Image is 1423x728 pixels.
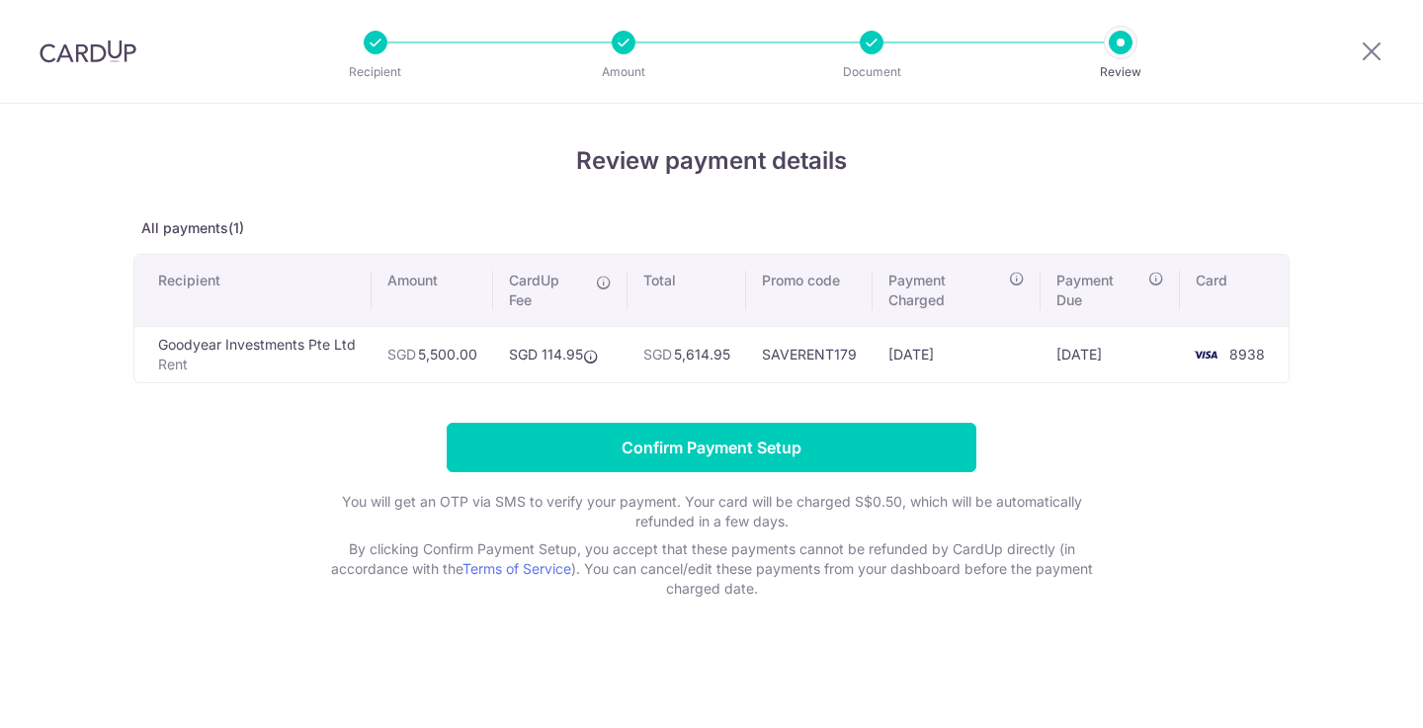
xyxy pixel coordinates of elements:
span: Payment Due [1056,271,1142,310]
input: Confirm Payment Setup [447,423,976,472]
h4: Review payment details [133,143,1290,179]
th: Amount [372,255,493,326]
img: <span class="translation_missing" title="translation missing: en.account_steps.new_confirm_form.b... [1186,343,1225,366]
td: [DATE] [873,326,1042,382]
p: Recipient [302,62,449,82]
th: Card [1180,255,1289,326]
td: [DATE] [1041,326,1180,382]
p: By clicking Confirm Payment Setup, you accept that these payments cannot be refunded by CardUp di... [316,539,1107,599]
p: You will get an OTP via SMS to verify your payment. Your card will be charged S$0.50, which will ... [316,492,1107,531]
th: Promo code [746,255,873,326]
p: All payments(1) [133,218,1290,238]
td: 5,614.95 [628,326,746,382]
td: 5,500.00 [372,326,493,382]
p: Review [1047,62,1194,82]
th: Recipient [134,255,372,326]
span: Payment Charged [888,271,1004,310]
p: Document [798,62,945,82]
a: Terms of Service [462,560,571,577]
span: 8938 [1229,346,1265,363]
span: SGD [643,346,672,363]
th: Total [628,255,746,326]
p: Rent [158,355,356,374]
p: Amount [550,62,697,82]
span: SGD [387,346,416,363]
td: Goodyear Investments Pte Ltd [134,326,372,382]
img: CardUp [40,40,136,63]
td: SGD 114.95 [493,326,628,382]
span: CardUp Fee [509,271,586,310]
td: SAVERENT179 [746,326,873,382]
